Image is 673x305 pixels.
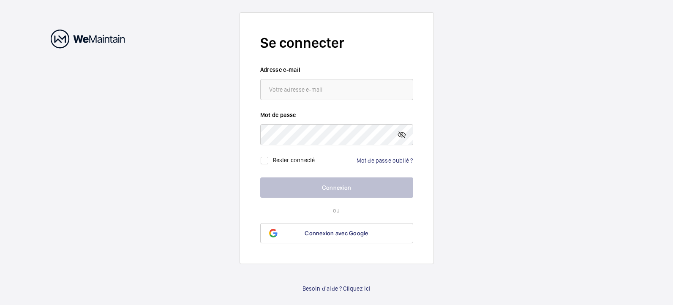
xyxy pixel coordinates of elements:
[260,111,413,119] label: Mot de passe
[302,284,371,293] a: Besoin d'aide ? Cliquez ici
[260,33,413,53] h2: Se connecter
[260,206,413,215] p: ou
[260,79,413,100] input: Votre adresse e-mail
[357,157,413,164] a: Mot de passe oublié ?
[273,157,315,163] label: Rester connecté
[260,177,413,198] button: Connexion
[260,65,413,74] label: Adresse e-mail
[305,230,368,237] span: Connexion avec Google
